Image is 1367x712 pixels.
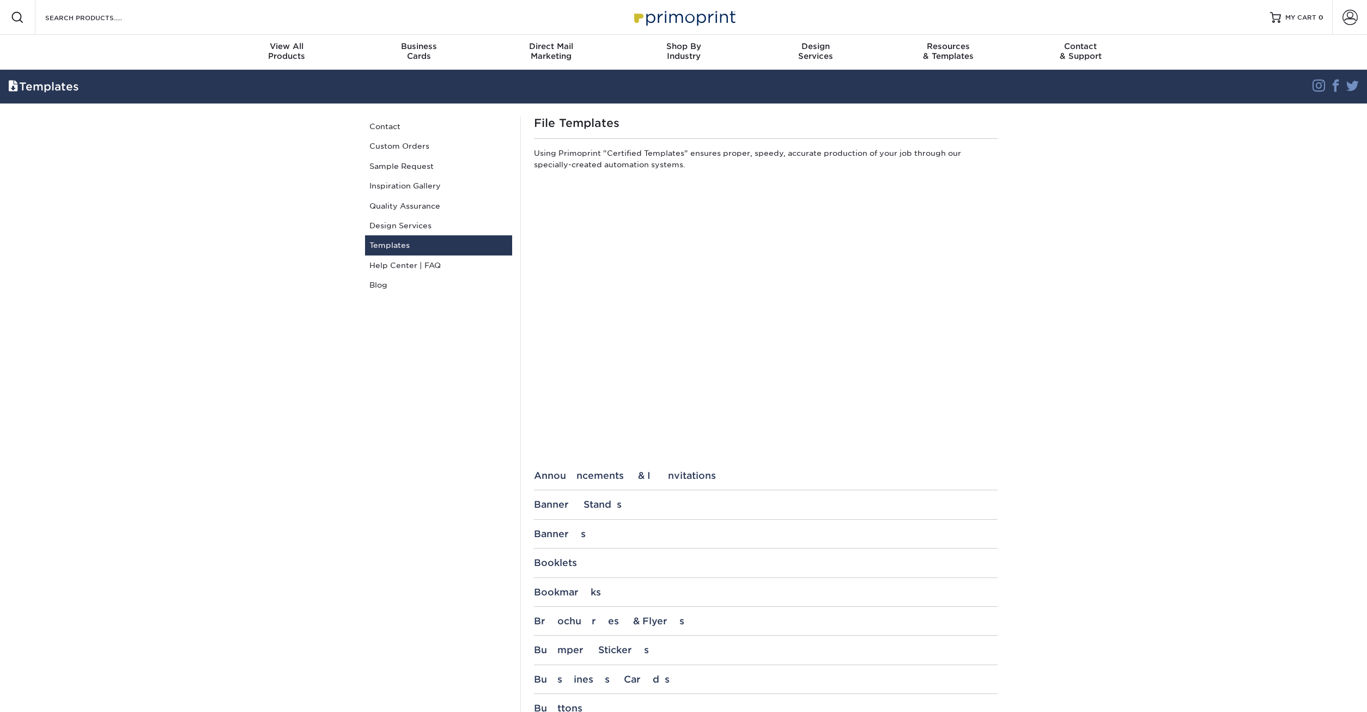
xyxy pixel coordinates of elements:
[365,216,512,235] a: Design Services
[617,41,750,61] div: Industry
[617,41,750,51] span: Shop By
[365,136,512,156] a: Custom Orders
[365,275,512,295] a: Blog
[534,470,998,481] div: Announcements & Invitations
[534,148,998,174] p: Using Primoprint "Certified Templates" ensures proper, speedy, accurate production of your job th...
[365,117,512,136] a: Contact
[534,557,998,568] div: Booklets
[485,41,617,61] div: Marketing
[1285,13,1316,22] span: MY CART
[44,11,150,24] input: SEARCH PRODUCTS.....
[882,35,1014,70] a: Resources& Templates
[365,235,512,255] a: Templates
[365,176,512,196] a: Inspiration Gallery
[221,35,353,70] a: View AllProducts
[365,156,512,176] a: Sample Request
[534,616,998,626] div: Brochures & Flyers
[353,41,485,61] div: Cards
[534,499,998,510] div: Banner Stands
[221,41,353,61] div: Products
[534,674,998,685] div: Business Cards
[1014,41,1147,51] span: Contact
[365,196,512,216] a: Quality Assurance
[221,41,353,51] span: View All
[534,117,998,130] h1: File Templates
[485,35,617,70] a: Direct MailMarketing
[750,41,882,61] div: Services
[534,644,998,655] div: Bumper Stickers
[1014,41,1147,61] div: & Support
[365,255,512,275] a: Help Center | FAQ
[534,587,998,598] div: Bookmarks
[882,41,1014,51] span: Resources
[534,528,998,539] div: Banners
[485,41,617,51] span: Direct Mail
[882,41,1014,61] div: & Templates
[1319,14,1323,21] span: 0
[750,35,882,70] a: DesignServices
[353,41,485,51] span: Business
[1014,35,1147,70] a: Contact& Support
[629,5,738,29] img: Primoprint
[617,35,750,70] a: Shop ByIndustry
[353,35,485,70] a: BusinessCards
[750,41,882,51] span: Design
